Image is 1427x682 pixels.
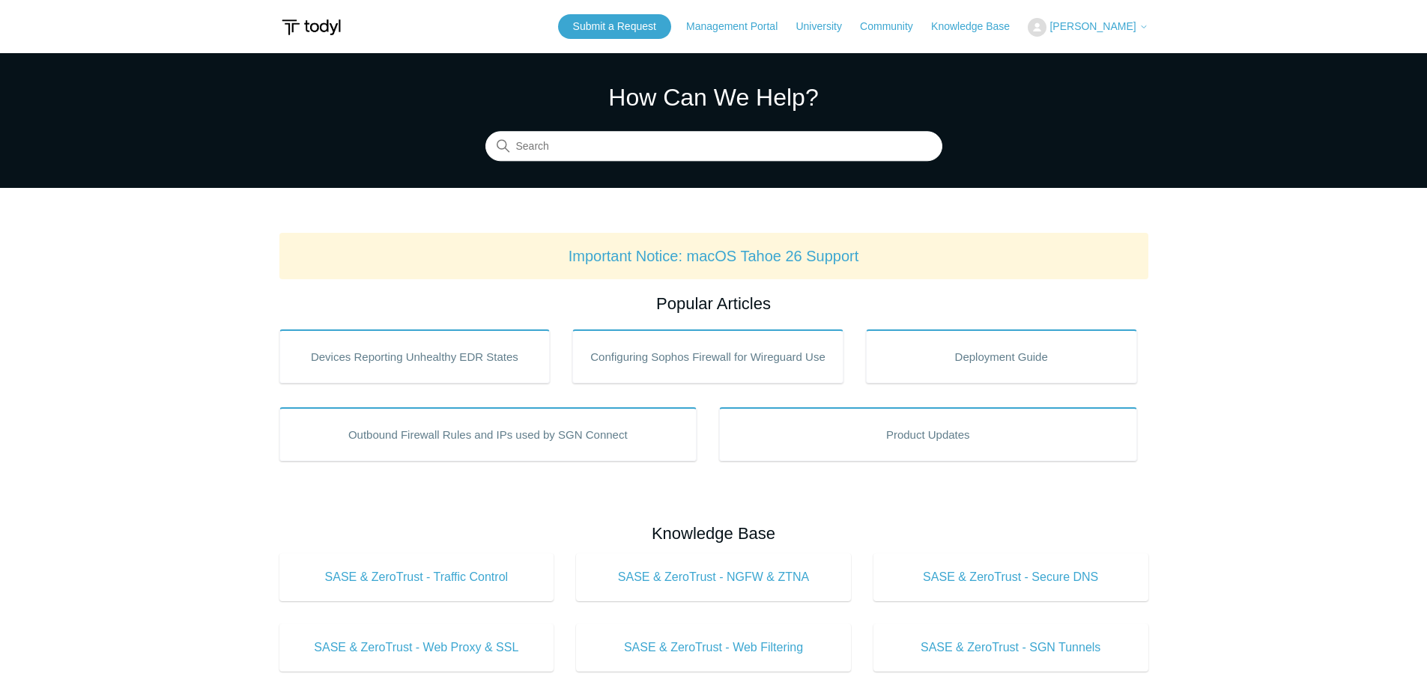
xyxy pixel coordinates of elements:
a: University [796,19,856,34]
span: SASE & ZeroTrust - NGFW & ZTNA [599,568,828,586]
span: [PERSON_NAME] [1049,20,1136,32]
a: SASE & ZeroTrust - Web Filtering [576,624,851,672]
input: Search [485,132,942,162]
a: SASE & ZeroTrust - Secure DNS [873,553,1148,601]
img: Todyl Support Center Help Center home page [279,13,343,41]
button: [PERSON_NAME] [1028,18,1148,37]
a: SASE & ZeroTrust - SGN Tunnels [873,624,1148,672]
a: Knowledge Base [931,19,1025,34]
a: SASE & ZeroTrust - Traffic Control [279,553,554,601]
a: Configuring Sophos Firewall for Wireguard Use [572,329,843,383]
a: Community [860,19,928,34]
h2: Knowledge Base [279,521,1148,546]
span: SASE & ZeroTrust - Web Filtering [599,639,828,657]
span: SASE & ZeroTrust - Secure DNS [896,568,1126,586]
a: Important Notice: macOS Tahoe 26 Support [569,248,859,264]
a: Deployment Guide [866,329,1137,383]
a: Outbound Firewall Rules and IPs used by SGN Connect [279,407,697,461]
a: Product Updates [719,407,1137,461]
h2: Popular Articles [279,291,1148,316]
h1: How Can We Help? [485,79,942,115]
span: SASE & ZeroTrust - Traffic Control [302,568,532,586]
a: Management Portal [686,19,793,34]
a: Submit a Request [558,14,671,39]
a: SASE & ZeroTrust - Web Proxy & SSL [279,624,554,672]
span: SASE & ZeroTrust - SGN Tunnels [896,639,1126,657]
span: SASE & ZeroTrust - Web Proxy & SSL [302,639,532,657]
a: Devices Reporting Unhealthy EDR States [279,329,551,383]
a: SASE & ZeroTrust - NGFW & ZTNA [576,553,851,601]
